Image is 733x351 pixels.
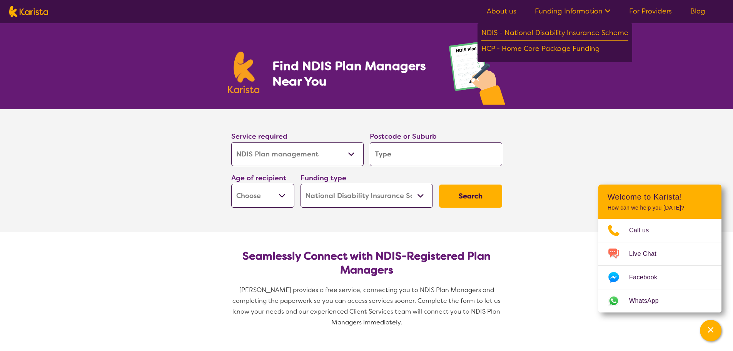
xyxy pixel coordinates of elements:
a: Blog [690,7,705,16]
label: Age of recipient [231,173,286,183]
img: Karista logo [9,6,48,17]
button: Search [439,185,502,208]
span: [PERSON_NAME] provides a free service, connecting you to NDIS Plan Managers and completing the pa... [232,286,502,326]
span: Facebook [629,272,666,283]
a: Funding Information [535,7,611,16]
button: Channel Menu [700,320,721,341]
span: WhatsApp [629,295,668,307]
span: Call us [629,225,658,236]
img: Karista logo [228,52,260,93]
label: Service required [231,132,287,141]
h2: Welcome to Karista! [608,192,712,202]
span: Live Chat [629,248,666,260]
label: Postcode or Suburb [370,132,437,141]
div: HCP - Home Care Package Funding [481,43,628,56]
h2: Seamlessly Connect with NDIS-Registered Plan Managers [237,249,496,277]
div: Channel Menu [598,185,721,312]
ul: Choose channel [598,219,721,312]
label: Funding type [301,173,346,183]
h1: Find NDIS Plan Managers Near You [272,58,433,89]
img: plan-management [449,42,505,109]
div: NDIS - National Disability Insurance Scheme [481,27,628,41]
a: For Providers [629,7,672,16]
a: Web link opens in a new tab. [598,289,721,312]
input: Type [370,142,502,166]
p: How can we help you [DATE]? [608,205,712,211]
a: About us [487,7,516,16]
